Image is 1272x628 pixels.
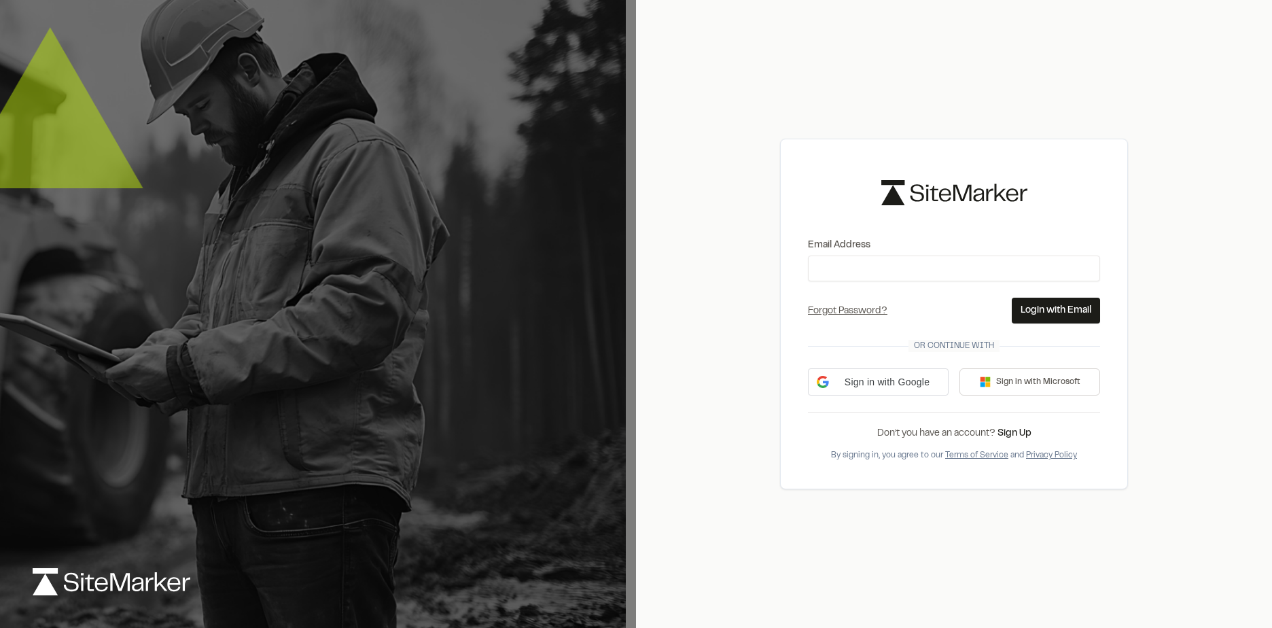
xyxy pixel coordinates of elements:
div: By signing in, you agree to our and [808,449,1100,461]
button: Privacy Policy [1026,449,1077,461]
span: Or continue with [908,340,1000,352]
button: Login with Email [1012,298,1100,324]
img: logo-black-rebrand.svg [881,180,1027,205]
span: Sign in with Google [834,375,940,389]
div: Don’t you have an account? [808,426,1100,441]
label: Email Address [808,238,1100,253]
button: Sign in with Microsoft [959,368,1100,396]
img: logo-white-rebrand.svg [33,568,190,595]
button: Terms of Service [945,449,1008,461]
a: Forgot Password? [808,307,887,315]
a: Sign Up [997,430,1031,438]
div: Sign in with Google [808,368,949,396]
